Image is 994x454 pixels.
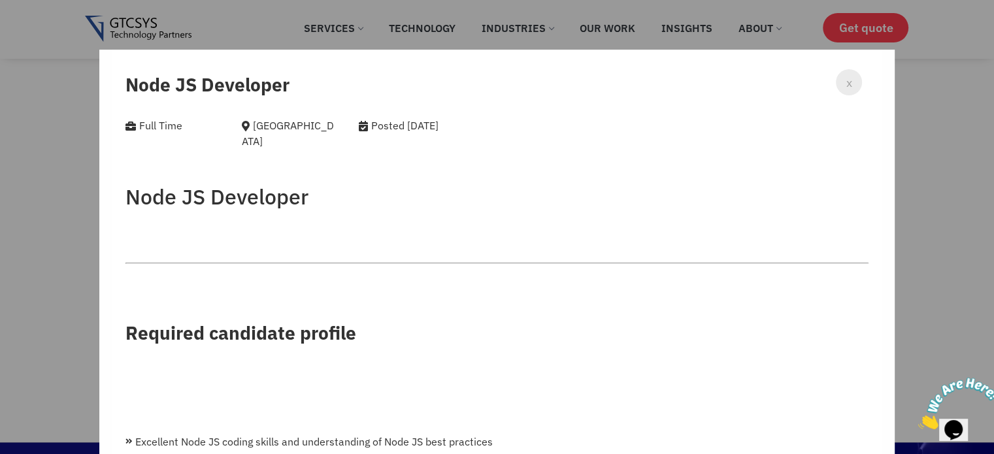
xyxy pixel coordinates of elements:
span: Node JS Developer [125,73,290,97]
h2: Node JS Developer [125,184,869,209]
div: [GEOGRAPHIC_DATA] [242,118,339,149]
div: Full Time [125,118,222,133]
iframe: chat widget [913,372,994,434]
div: Posted [DATE] [359,118,514,133]
strong: Required candidate profile [125,321,356,345]
span: x [846,74,852,91]
img: Chat attention grabber [5,5,86,57]
li: Excellent Node JS coding skills and understanding of Node JS best practices [125,434,869,449]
